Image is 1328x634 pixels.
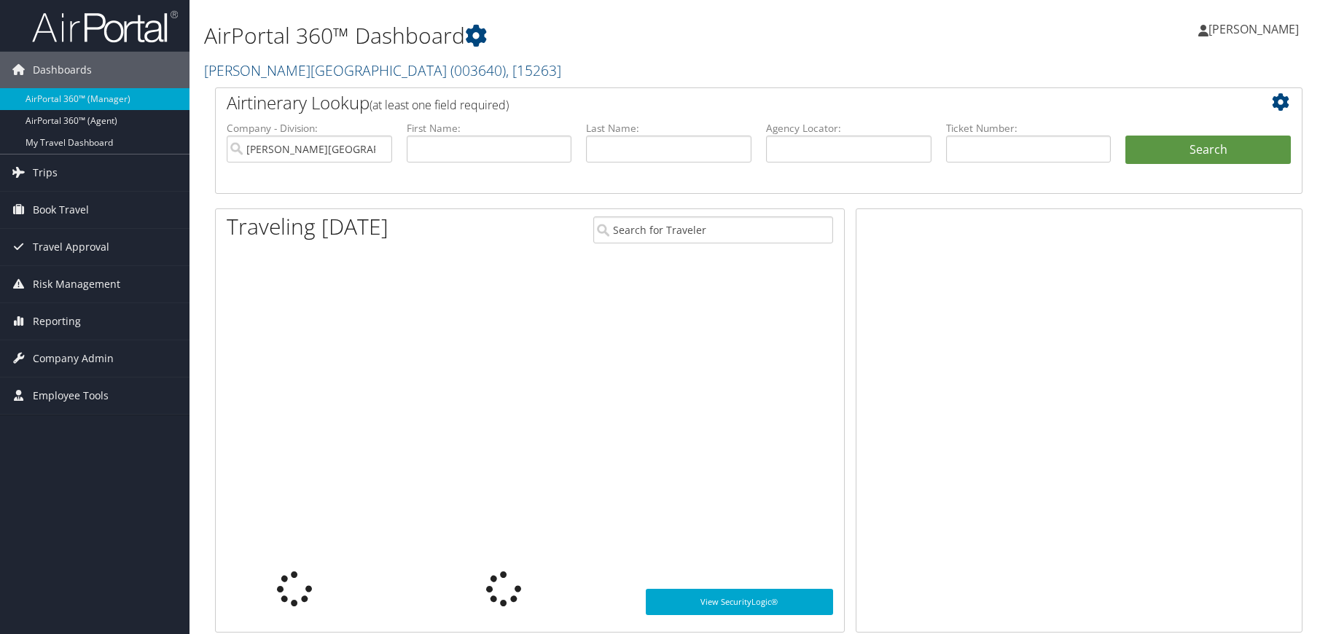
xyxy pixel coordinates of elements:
label: Last Name: [586,121,751,136]
span: Trips [33,154,58,191]
button: Search [1125,136,1291,165]
span: Dashboards [33,52,92,88]
label: Ticket Number: [946,121,1112,136]
input: Search for Traveler [593,216,833,243]
img: airportal-logo.png [32,9,178,44]
h2: Airtinerary Lookup [227,90,1200,115]
a: View SecurityLogic® [646,589,833,615]
h1: AirPortal 360™ Dashboard [204,20,944,51]
span: (at least one field required) [370,97,509,113]
label: First Name: [407,121,572,136]
span: Travel Approval [33,229,109,265]
span: Reporting [33,303,81,340]
span: ( 003640 ) [450,60,506,80]
label: Agency Locator: [766,121,931,136]
h1: Traveling [DATE] [227,211,388,242]
span: Book Travel [33,192,89,228]
a: [PERSON_NAME] [1198,7,1313,51]
span: Risk Management [33,266,120,302]
span: Company Admin [33,340,114,377]
span: [PERSON_NAME] [1208,21,1299,37]
span: , [ 15263 ] [506,60,561,80]
a: [PERSON_NAME][GEOGRAPHIC_DATA] [204,60,561,80]
label: Company - Division: [227,121,392,136]
span: Employee Tools [33,377,109,414]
